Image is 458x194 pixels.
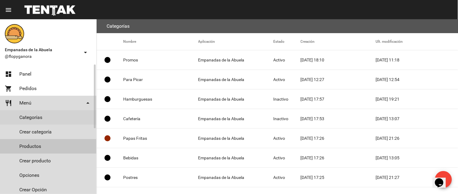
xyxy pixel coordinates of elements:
[19,86,37,92] span: Pedidos
[5,99,12,107] mat-icon: restaurant
[104,56,111,64] mat-icon: lens
[198,129,274,148] mat-cell: Empanadas de la Abuela
[301,50,376,70] mat-cell: [DATE] 18:10
[376,89,458,109] mat-cell: [DATE] 19:21
[376,148,458,167] mat-cell: [DATE] 13:05
[104,76,111,83] mat-icon: lens
[301,109,376,128] mat-cell: [DATE] 17:53
[198,168,274,187] mat-cell: Empanadas de la Abuela
[5,46,79,53] span: Empanadas de la Abuela
[198,70,274,89] mat-cell: Empanadas de la Abuela
[198,33,274,50] mat-header-cell: Aplicación
[301,129,376,148] mat-cell: [DATE] 17:26
[104,135,111,142] mat-icon: lens
[301,33,376,50] mat-header-cell: Creación
[104,174,111,181] mat-icon: lens
[274,33,301,50] mat-header-cell: Estado
[123,148,198,167] mat-cell: Bebidas
[123,109,198,128] mat-cell: Cafetería
[274,168,301,187] mat-cell: Activo
[376,129,458,148] mat-cell: [DATE] 21:26
[82,49,89,56] mat-icon: arrow_drop_down
[104,154,111,161] mat-icon: lens
[433,170,452,188] iframe: chat widget
[5,70,12,78] mat-icon: dashboard
[274,70,301,89] mat-cell: Activo
[104,115,111,122] mat-icon: lens
[274,148,301,167] mat-cell: Activo
[301,89,376,109] mat-cell: [DATE] 17:57
[97,19,458,33] flou-section-header: Categorías
[198,109,274,128] mat-cell: Empanadas de la Abuela
[274,129,301,148] mat-cell: Activo
[198,89,274,109] mat-cell: Empanadas de la Abuela
[376,50,458,70] mat-cell: [DATE] 11:18
[19,71,31,77] span: Panel
[123,33,198,50] mat-header-cell: Nombre
[301,168,376,187] mat-cell: [DATE] 17:25
[123,50,198,70] mat-cell: Promos
[376,33,458,50] mat-header-cell: Ult. modificación
[274,50,301,70] mat-cell: Activo
[19,100,31,106] span: Menú
[198,50,274,70] mat-cell: Empanadas de la Abuela
[5,53,79,59] span: @flopyganora
[123,70,198,89] mat-cell: Para Picar
[274,109,301,128] mat-cell: Inactivo
[123,129,198,148] mat-cell: Papas Fritas
[301,70,376,89] mat-cell: [DATE] 12:27
[376,70,458,89] mat-cell: [DATE] 12:54
[123,168,198,187] mat-cell: Postres
[5,24,24,43] img: f0136945-ed32-4f7c-91e3-a375bc4bb2c5.png
[104,95,111,103] mat-icon: lens
[435,171,452,188] button: Crear Categoria
[376,168,458,187] mat-cell: [DATE] 21:27
[301,148,376,167] mat-cell: [DATE] 17:26
[123,89,198,109] mat-cell: Hamburguesas
[5,6,12,14] mat-icon: menu
[274,89,301,109] mat-cell: Inactivo
[84,99,91,107] mat-icon: arrow_drop_down
[5,85,12,92] mat-icon: shopping_cart
[107,22,130,30] h3: Categorías
[376,109,458,128] mat-cell: [DATE] 13:07
[198,148,274,167] mat-cell: Empanadas de la Abuela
